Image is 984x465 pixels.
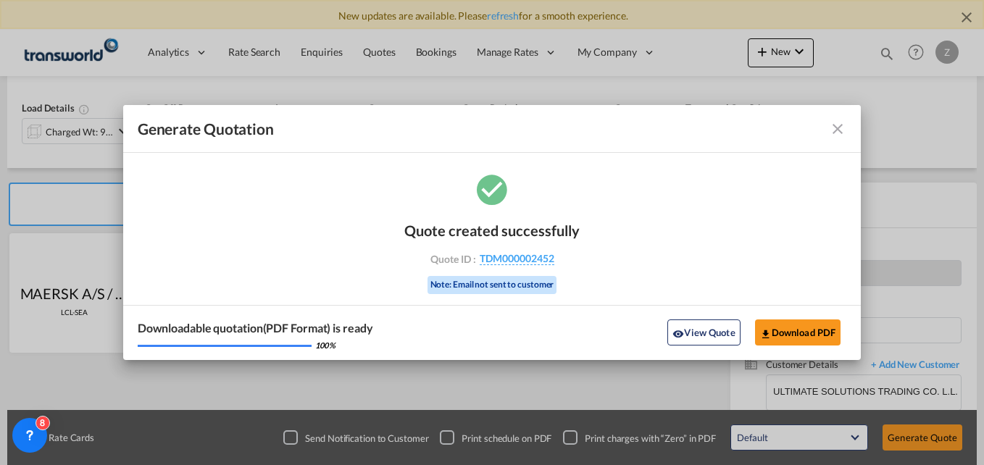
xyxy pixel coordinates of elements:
[829,120,846,138] md-icon: icon-close fg-AAA8AD cursor m-0
[480,252,554,265] span: TDM000002452
[474,171,510,207] md-icon: icon-checkbox-marked-circle
[408,252,576,265] div: Quote ID :
[755,319,841,345] button: Download PDF
[667,319,740,345] button: icon-eyeView Quote
[672,328,684,340] md-icon: icon-eye
[404,222,580,239] div: Quote created successfully
[760,328,772,340] md-icon: icon-download
[123,105,862,360] md-dialog: Generate Quotation Quote ...
[428,276,557,294] div: Note: Email not sent to customer
[138,320,373,336] div: Downloadable quotation(PDF Format) is ready
[315,340,336,351] div: 100 %
[138,120,274,138] span: Generate Quotation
